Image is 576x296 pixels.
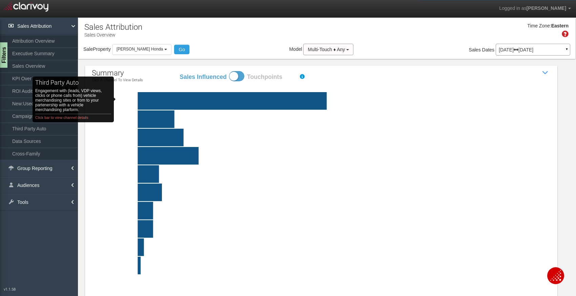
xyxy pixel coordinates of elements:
label: Touchpoints [247,73,294,81]
rect: traditional|0|1|0 [108,275,567,293]
span: Dates [482,47,495,52]
rect: social|5|4|0 [108,202,567,219]
a: ▼ [564,45,570,56]
span: [PERSON_NAME] [527,5,566,11]
div: Eastern [551,23,569,29]
rect: tier one|20|11|0 [108,147,567,165]
rect: third party auto|62|61|0 [108,92,567,110]
rect: paid search|8|6|0 [108,184,567,201]
span: Engagement with (leads, VDP views, clicks or phone calls from) vehicle merchandising sites or fro... [35,88,103,112]
p: Click a channel to view details [92,78,143,82]
h2: third party auto [35,78,79,87]
p: [DATE] [DATE] [499,47,567,52]
td: Click bar to view channel details [35,114,106,121]
rect: website tools|12|28|0 [108,110,567,128]
span: Logged in as [499,5,526,11]
rect: equity mining|2|0|0 [108,238,567,256]
i: Show / Hide Sales Attribution Chart [540,68,551,78]
span: Sales [469,47,481,52]
button: Multi-Touch ♦ Any [303,44,353,55]
p: Sales Overview [84,29,142,38]
label: Sales Influenced [179,73,227,81]
span: summary [92,69,124,77]
span: Multi-Touch ♦ Any [308,47,345,52]
rect: tier two|1|0|0 [108,257,567,274]
h1: Sales Attribution [84,23,142,31]
rect: text|5|2|0 [108,220,567,238]
span: Sale [83,46,93,52]
button: Go [174,45,189,54]
rect: organic search|15|20|0 [108,129,567,146]
rect: direct|7|14|0 [108,165,567,183]
div: Time Zone: [525,23,551,29]
span: [PERSON_NAME] Honda [117,47,163,51]
a: Logged in as[PERSON_NAME] [494,0,576,17]
button: [PERSON_NAME] Honda [112,44,171,55]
